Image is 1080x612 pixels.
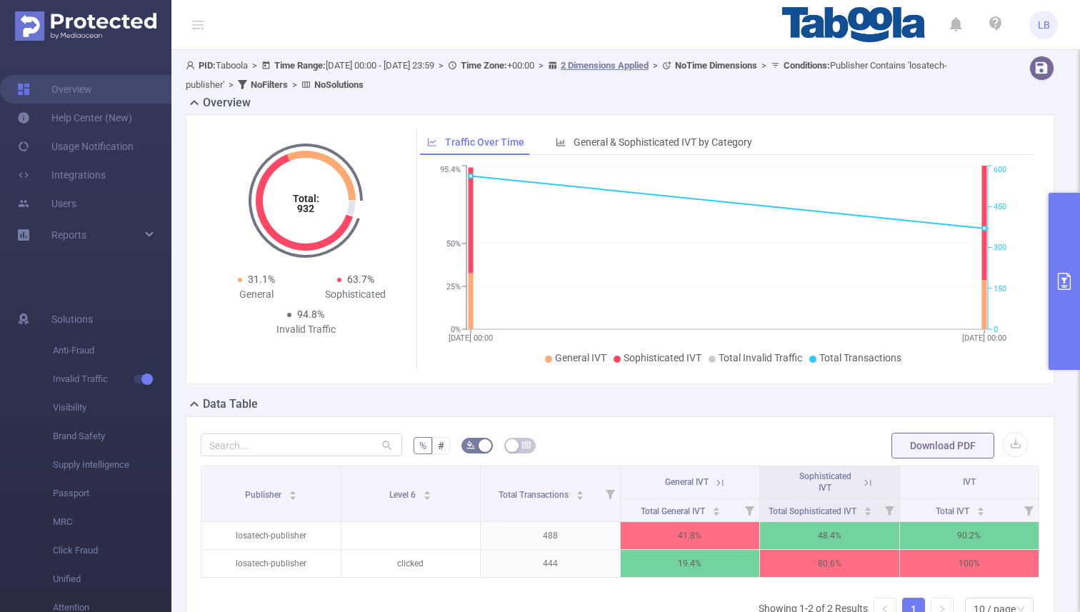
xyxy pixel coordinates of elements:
[891,433,994,458] button: Download PDF
[53,422,171,451] span: Brand Safety
[293,193,319,204] tspan: Total:
[251,79,288,90] b: No Filters
[576,494,584,498] i: icon: caret-down
[621,550,760,577] p: 19.4%
[51,229,86,241] span: Reports
[556,137,566,147] i: icon: bar-chart
[17,161,106,189] a: Integrations
[17,104,132,132] a: Help Center (New)
[445,136,524,148] span: Traffic Over Time
[201,433,402,456] input: Search...
[994,325,998,334] tspan: 0
[248,60,261,71] span: >
[248,274,275,285] span: 31.1%
[297,203,314,214] tspan: 932
[994,166,1006,175] tspan: 600
[864,505,872,509] i: icon: caret-up
[561,60,649,71] u: 2 Dimensions Applied
[289,494,296,498] i: icon: caret-down
[719,352,802,363] span: Total Invalid Traffic
[51,221,86,249] a: Reports
[245,490,284,500] span: Publisher
[341,550,481,577] p: clicked
[199,60,216,71] b: PID:
[994,284,1006,294] tspan: 150
[522,441,531,449] i: icon: table
[621,522,760,549] p: 41.8%
[466,441,475,449] i: icon: bg-colors
[976,505,985,513] div: Sort
[451,325,461,334] tspan: 0%
[713,505,721,509] i: icon: caret-up
[446,239,461,249] tspan: 50%
[757,60,771,71] span: >
[289,488,297,497] div: Sort
[976,510,984,514] i: icon: caret-down
[201,522,341,549] p: losatech-publisher
[1038,11,1050,39] span: LB
[17,75,92,104] a: Overview
[256,322,356,337] div: Invalid Traffic
[574,136,752,148] span: General & Sophisticated IVT by Category
[424,488,431,493] i: icon: caret-up
[461,60,507,71] b: Time Zone:
[446,282,461,291] tspan: 25%
[576,488,584,497] div: Sort
[481,522,620,549] p: 488
[760,522,899,549] p: 48.4%
[963,477,976,487] span: IVT
[739,498,759,521] i: Filter menu
[784,60,830,71] b: Conditions :
[53,365,171,393] span: Invalid Traffic
[641,506,707,516] span: Total General IVT
[186,60,947,90] span: Taboola [DATE] 00:00 - [DATE] 23:59 +00:00
[423,488,431,497] div: Sort
[1019,498,1039,521] i: Filter menu
[760,550,899,577] p: 80.6%
[936,506,971,516] span: Total IVT
[427,137,437,147] i: icon: line-chart
[289,488,296,493] i: icon: caret-up
[864,510,872,514] i: icon: caret-down
[534,60,548,71] span: >
[53,508,171,536] span: MRC
[288,79,301,90] span: >
[555,352,606,363] span: General IVT
[864,505,872,513] div: Sort
[879,498,899,521] i: Filter menu
[438,440,444,451] span: #
[481,550,620,577] p: 444
[17,189,76,218] a: Users
[769,506,859,516] span: Total Sophisticated IVT
[962,333,1006,343] tspan: [DATE] 00:00
[712,505,721,513] div: Sort
[389,490,418,500] span: Level 6
[434,60,448,71] span: >
[665,477,709,487] span: General IVT
[440,166,461,175] tspan: 95.4%
[15,11,156,41] img: Protected Media
[347,274,374,285] span: 63.7%
[297,308,324,320] span: 94.8%
[53,536,171,565] span: Click Fraud
[201,550,341,577] p: losatech-publisher
[900,522,1039,549] p: 90.2%
[449,333,493,343] tspan: [DATE] 00:00
[17,132,134,161] a: Usage Notification
[53,393,171,422] span: Visibility
[203,94,251,111] h2: Overview
[306,287,405,302] div: Sophisticated
[53,479,171,508] span: Passport
[819,352,901,363] span: Total Transactions
[206,287,306,302] div: General
[186,61,199,70] i: icon: user
[600,466,620,521] i: Filter menu
[53,565,171,593] span: Unified
[419,440,426,451] span: %
[994,244,1006,253] tspan: 300
[424,494,431,498] i: icon: caret-down
[203,396,258,413] h2: Data Table
[799,471,851,493] span: Sophisticated IVT
[51,305,93,333] span: Solutions
[274,60,326,71] b: Time Range:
